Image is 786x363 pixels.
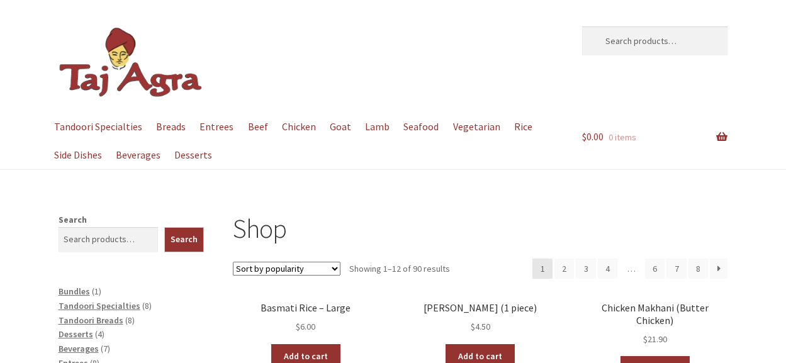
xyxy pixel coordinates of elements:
[59,113,553,169] nav: Primary Navigation
[359,113,396,141] a: Lamb
[408,302,553,334] a: [PERSON_NAME] (1 piece) $4.50
[98,328,102,340] span: 4
[48,113,149,141] a: Tandoori Specialties
[194,113,240,141] a: Entrees
[532,259,727,279] nav: Product Pagination
[59,227,159,252] input: Search products…
[59,214,87,225] label: Search
[59,315,123,326] a: Tandoori Breads
[471,321,490,332] bdi: 4.50
[296,321,315,332] bdi: 6.00
[710,259,727,279] a: →
[645,259,665,279] a: Page 6
[408,302,553,314] h2: [PERSON_NAME] (1 piece)
[233,302,378,314] h2: Basmati Rice – Large
[59,343,99,354] a: Beverages
[233,262,340,276] select: Shop order
[103,343,108,354] span: 7
[398,113,445,141] a: Seafood
[94,286,99,297] span: 1
[242,113,274,141] a: Beef
[582,302,727,327] h2: Chicken Makhani (Butter Chicken)
[582,130,604,143] span: 0.00
[643,333,648,345] span: $
[59,328,93,340] a: Desserts
[582,130,587,143] span: $
[554,259,575,279] a: Page 2
[128,315,132,326] span: 8
[582,113,727,162] a: $0.00 0 items
[150,113,192,141] a: Breads
[447,113,506,141] a: Vegetarian
[688,259,709,279] a: Page 8
[471,321,475,332] span: $
[296,321,300,332] span: $
[582,302,727,346] a: Chicken Makhani (Butter Chicken) $21.90
[145,300,149,311] span: 8
[169,141,218,169] a: Desserts
[598,259,618,279] a: Page 4
[619,259,643,279] span: …
[233,302,378,334] a: Basmati Rice – Large $6.00
[508,113,538,141] a: Rice
[643,333,667,345] bdi: 21.90
[609,131,636,143] span: 0 items
[110,141,167,169] a: Beverages
[576,259,596,279] a: Page 3
[323,113,357,141] a: Goat
[276,113,322,141] a: Chicken
[532,259,553,279] span: Page 1
[59,300,140,311] a: Tandoori Specialties
[582,26,727,55] input: Search products…
[164,227,204,252] button: Search
[666,259,687,279] a: Page 7
[48,141,108,169] a: Side Dishes
[59,286,90,297] a: Bundles
[59,26,203,99] img: Dickson | Taj Agra Indian Restaurant
[233,213,727,245] h1: Shop
[349,259,450,279] p: Showing 1–12 of 90 results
